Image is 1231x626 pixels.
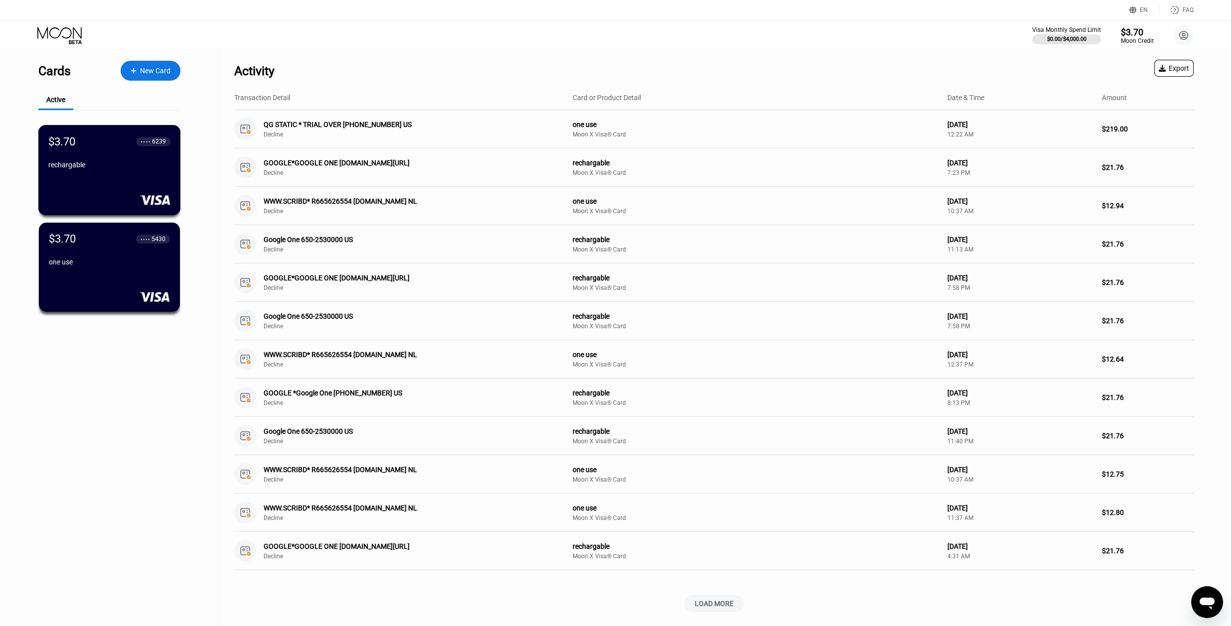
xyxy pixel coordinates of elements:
[1191,586,1223,618] iframe: Button to launch messaging window
[572,284,939,291] div: Moon X Visa® Card
[234,378,1194,417] div: GOOGLE *Google One [PHONE_NUMBER] USDeclinerechargableMoon X Visa® Card[DATE]8:13 PM$21.76
[264,553,561,560] div: Decline
[49,258,170,266] div: one use
[572,159,939,167] div: rechargable
[572,323,939,330] div: Moon X Visa® Card
[947,476,1094,483] div: 10:37 AM
[264,131,561,138] div: Decline
[49,233,76,245] div: $3.70
[947,361,1094,368] div: 12:37 PM
[572,361,939,368] div: Moon X Visa® Card
[264,323,561,330] div: Decline
[1183,6,1194,13] div: FAQ
[947,466,1094,474] div: [DATE]
[1102,470,1194,478] div: $12.75
[1154,60,1194,77] div: Export
[572,94,640,102] div: Card or Product Detail
[1102,240,1194,248] div: $21.76
[947,94,984,102] div: Date & Time
[947,284,1094,291] div: 7:58 PM
[234,94,290,102] div: Transaction Detail
[947,246,1094,253] div: 11:13 AM
[264,399,561,406] div: Decline
[1102,202,1194,210] div: $12.94
[264,438,561,445] div: Decline
[947,197,1094,205] div: [DATE]
[947,351,1094,359] div: [DATE]
[234,225,1194,263] div: Google One 650-2530000 USDeclinerechargableMoon X Visa® Card[DATE]11:13 AM$21.76
[234,532,1194,570] div: GOOGLE*GOOGLE ONE [DOMAIN_NAME][URL]DeclinerechargableMoon X Visa® Card[DATE]4:31 AM$21.76
[572,542,939,550] div: rechargable
[264,466,540,474] div: WWW.SCRIBD* R665626554 [DOMAIN_NAME] NL
[264,542,540,550] div: GOOGLE*GOOGLE ONE [DOMAIN_NAME][URL]
[140,67,170,75] div: New Card
[572,466,939,474] div: one use
[572,169,939,176] div: Moon X Visa® Card
[1102,547,1194,555] div: $21.76
[264,274,540,282] div: GOOGLE*GOOGLE ONE [DOMAIN_NAME][URL]
[264,351,540,359] div: WWW.SCRIBD* R665626554 [DOMAIN_NAME] NL
[46,96,65,104] div: Active
[1140,6,1148,13] div: EN
[947,504,1094,512] div: [DATE]
[264,236,540,244] div: Google One 650-2530000 US
[264,208,561,215] div: Decline
[572,514,939,521] div: Moon X Visa® Card
[572,274,939,282] div: rechargable
[264,514,561,521] div: Decline
[1102,125,1194,133] div: $219.00
[39,223,180,312] div: $3.70● ● ● ●5430one use
[48,135,76,147] div: $3.70
[947,131,1094,138] div: 12:22 AM
[234,148,1194,187] div: GOOGLE*GOOGLE ONE [DOMAIN_NAME][URL]DeclinerechargableMoon X Visa® Card[DATE]7:23 PM$21.76
[947,389,1094,397] div: [DATE]
[141,140,151,143] div: ● ● ● ●
[572,399,939,406] div: Moon X Visa® Card
[1102,508,1194,516] div: $12.80
[572,389,939,397] div: rechargable
[152,236,165,243] div: 5430
[234,494,1194,532] div: WWW.SCRIBD* R665626554 [DOMAIN_NAME] NLDeclineone useMoon X Visa® Card[DATE]11:37 AM$12.80
[264,121,540,128] div: QG STATIC * TRIAL OVER [PHONE_NUMBER] US
[695,599,734,608] div: LOAD MORE
[1121,37,1154,44] div: Moon Credit
[264,284,561,291] div: Decline
[1102,317,1194,325] div: $21.76
[264,169,561,176] div: Decline
[264,312,540,320] div: Google One 650-2530000 US
[947,312,1094,320] div: [DATE]
[264,246,561,253] div: Decline
[947,427,1094,435] div: [DATE]
[572,208,939,215] div: Moon X Visa® Card
[947,514,1094,521] div: 11:37 AM
[947,121,1094,128] div: [DATE]
[947,159,1094,167] div: [DATE]
[264,197,540,205] div: WWW.SCRIBD* R665626554 [DOMAIN_NAME] NL
[264,427,540,435] div: Google One 650-2530000 US
[234,595,1194,612] div: LOAD MORE
[48,161,170,169] div: rechargable
[1129,5,1160,15] div: EN
[572,427,939,435] div: rechargable
[572,553,939,560] div: Moon X Visa® Card
[1160,5,1194,15] div: FAQ
[947,399,1094,406] div: 8:13 PM
[234,302,1194,340] div: Google One 650-2530000 USDeclinerechargableMoon X Visa® Card[DATE]7:58 PM$21.76
[572,246,939,253] div: Moon X Visa® Card
[947,438,1094,445] div: 11:40 PM
[264,389,540,397] div: GOOGLE *Google One [PHONE_NUMBER] US
[1032,26,1101,44] div: Visa Monthly Spend Limit$0.00/$4,000.00
[39,125,180,215] div: $3.70● ● ● ●6239rechargable
[572,476,939,483] div: Moon X Visa® Card
[947,169,1094,176] div: 7:23 PM
[141,238,150,241] div: ● ● ● ●
[234,187,1194,225] div: WWW.SCRIBD* R665626554 [DOMAIN_NAME] NLDeclineone useMoon X Visa® Card[DATE]10:37 AM$12.94
[1121,27,1154,44] div: $3.70Moon Credit
[1121,27,1154,37] div: $3.70
[264,476,561,483] div: Decline
[1047,36,1086,42] div: $0.00 / $4,000.00
[947,274,1094,282] div: [DATE]
[264,361,561,368] div: Decline
[234,340,1194,378] div: WWW.SCRIBD* R665626554 [DOMAIN_NAME] NLDeclineone useMoon X Visa® Card[DATE]12:37 PM$12.64
[947,208,1094,215] div: 10:37 AM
